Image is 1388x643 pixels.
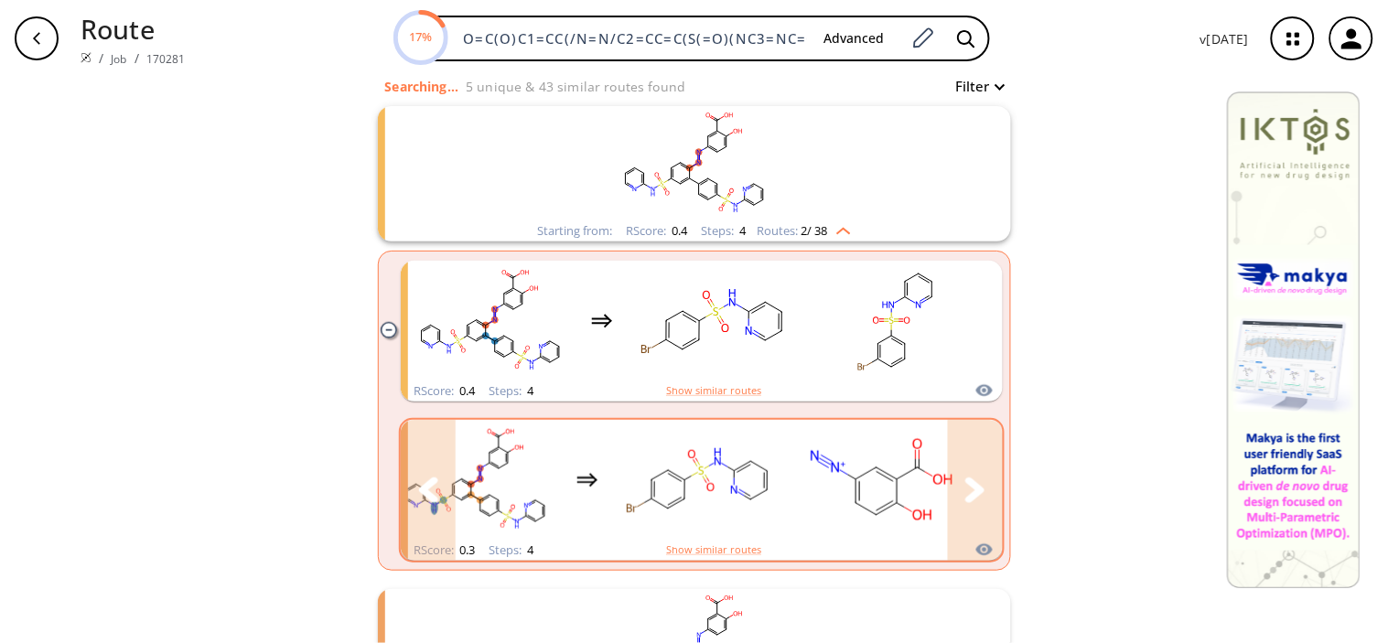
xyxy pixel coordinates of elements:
div: Steps : [701,225,746,237]
button: Advanced [809,22,898,56]
text: 17% [410,28,433,45]
p: v [DATE] [1200,29,1249,48]
svg: N#[N+]c1ccc(O)c(C(=O)O)c1 [799,423,963,537]
svg: O=C(O)c1cc(/N=N/c2ccc(S(=O)(=O)Nc3ccccn3)cc2-c2ccc(S(=O)(=O)Nc3ccccn3)cc2)ccc1O [408,263,573,378]
input: Enter SMILES [452,29,809,48]
div: RScore : [626,225,687,237]
div: Steps : [490,544,534,556]
svg: O=C(O)c1cc(/N=N/c2ccc(S(=O)(=O)Nc3ccccn3)cc2-c2ccc(S(=O)(=O)Nc3ccccn3)cc2)ccc1O [393,423,557,537]
p: Route [81,9,186,48]
span: 4 [737,222,746,239]
img: Banner [1227,91,1361,588]
svg: O=S(=O)(Nc1ccccn1)c1cccc(Br)c1 [814,263,979,378]
div: Routes: [757,225,851,237]
li: / [99,48,103,68]
div: Starting from: [537,225,612,237]
li: / [134,48,139,68]
span: 0.4 [669,222,687,239]
span: 0.4 [457,382,476,399]
button: Show similar routes [666,382,761,399]
div: Steps : [490,385,534,397]
svg: O=S(=O)(Nc1ccccn1)c1ccc(Br)cc1 [616,423,780,537]
span: 4 [525,382,534,399]
svg: N#[N+]c1ccc(O)c(C(=O)O)c1 [997,263,1162,378]
span: 0.3 [457,541,476,558]
p: 5 unique & 43 similar routes found [466,77,685,96]
span: 4 [525,541,534,558]
a: 170281 [146,51,186,67]
svg: O=C(O)c1cc(/N=N/c2ccc(S(=O)(=O)Nc3ccccn3)cc2-c2ccc(S(=O)(=O)Nc3ccccn3)cc2)ccc1O [457,106,932,220]
img: Up [827,220,851,235]
button: Filter [945,80,1004,93]
div: RScore : [414,385,476,397]
span: 2 / 38 [801,225,827,237]
img: Spaya logo [81,52,91,63]
svg: O=S(=O)(Nc1ccccn1)c1ccc(Br)cc1 [631,263,796,378]
p: Searching... [385,77,459,96]
a: Job [111,51,126,67]
button: Show similar routes [666,541,761,558]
